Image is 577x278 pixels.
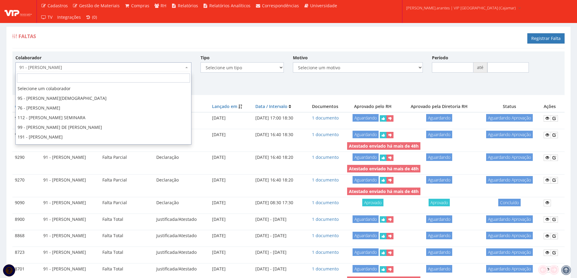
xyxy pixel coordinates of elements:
span: Aguardando Aprovação [486,153,533,161]
td: [DATE] [210,247,253,258]
td: [DATE] 17:00 18:30 [253,112,306,124]
td: [DATE] 16:40 18:20 [253,174,306,186]
span: Gestão de Materiais [79,3,120,8]
span: Aguardando Aprovação [486,248,533,256]
span: Aguardando [353,248,379,256]
a: 1 documento [312,233,339,238]
span: Aguardando [353,153,379,161]
span: Compras [131,3,149,8]
td: Falta Parcial [100,152,154,163]
a: Integrações [55,11,83,23]
td: 91 - [PERSON_NAME] [41,197,100,208]
span: Aguardando [426,114,452,122]
td: [DATE] [210,263,253,275]
span: Aguardando [426,248,452,256]
span: Aguardando [353,176,379,184]
li: 95 - [PERSON_NAME][DEMOGRAPHIC_DATA] [16,93,191,103]
td: [DATE] [210,129,253,141]
span: 91 - CAIO TADEU BATISTA [19,64,184,70]
td: 8701 [12,263,41,275]
td: Falta Parcial [100,174,154,186]
th: Ações [541,101,565,112]
span: Faltas [18,33,36,40]
span: Aguardando [426,265,452,273]
td: Justificada/Atestado [154,214,210,225]
span: Relatórios [178,3,198,8]
td: [DATE] 08:30 17:30 [253,197,306,208]
a: 1 documento [312,115,339,121]
span: RH [161,3,166,8]
a: 1 documento [312,154,339,160]
td: Falta Total [100,263,154,275]
td: Justificada/Atestado [154,230,210,242]
span: Aguardando Aprovação [486,176,533,184]
span: Concluído [498,199,521,206]
span: Aguardando [353,114,379,122]
span: Aguardando [353,215,379,223]
a: Registrar Falta [527,33,565,44]
li: 76 - [PERSON_NAME] [16,103,191,113]
span: Aprovado [429,199,450,206]
span: Aguardando Aprovação [486,265,533,273]
td: Justificada/Atestado [154,247,210,258]
td: 9090 [12,197,41,208]
td: 91 - [PERSON_NAME] [41,247,100,258]
td: [DATE] 16:40 18:20 [253,152,306,163]
span: Universidade [310,3,337,8]
span: até [473,62,487,73]
span: Aguardando Aprovação [486,215,533,223]
a: 1 documento [312,216,339,222]
td: Falta Total [100,230,154,242]
span: Aguardando Aprovação [486,114,533,122]
td: [DATE] - [DATE] [253,230,306,242]
td: 8868 [12,230,41,242]
th: Aprovado pela Diretoria RH [401,101,478,112]
td: Declaração [154,197,210,208]
td: 91 - [PERSON_NAME] [41,174,100,186]
td: [DATE] [210,112,253,124]
span: Relatórios Analíticos [209,3,250,8]
td: 91 - [PERSON_NAME] [41,152,100,163]
td: 91 - [PERSON_NAME] [41,230,100,242]
a: 1 documento [312,177,339,183]
span: 91 - CAIO TADEU BATISTA [15,62,191,73]
label: Motivo [293,55,308,61]
span: (0) [92,14,97,20]
li: Selecione um colaborador [16,84,191,93]
td: [DATE] [210,197,253,208]
span: Aprovado [362,199,383,206]
a: (0) [83,11,100,23]
td: 9313 [12,129,41,141]
a: TV [38,11,55,23]
td: Declaração [154,174,210,186]
li: 126 - [PERSON_NAME] DO PRADO LUCINDO [16,142,191,152]
span: Aguardando [426,131,452,138]
a: Data / Intervalo [255,103,287,109]
a: Código [15,103,29,109]
a: 1 documento [312,266,339,272]
span: TV [48,14,52,20]
li: 99 - [PERSON_NAME] DE [PERSON_NAME] [16,123,191,132]
th: Aprovado pelo RH [345,101,401,112]
td: [DATE] - [DATE] [253,263,306,275]
td: 8900 [12,214,41,225]
td: Falta Parcial [100,197,154,208]
span: [PERSON_NAME].arantes | VIP [GEOGRAPHIC_DATA] (Cajamar) [406,5,516,11]
li: 191 - [PERSON_NAME] [16,132,191,142]
span: Aguardando [426,153,452,161]
span: Aguardando [353,232,379,239]
td: 91 - [PERSON_NAME] [41,263,100,275]
a: 1 documento [312,200,339,205]
label: Tipo [201,55,210,61]
td: [DATE] - [DATE] [253,247,306,258]
td: 9290 [12,152,41,163]
span: Aguardando Aprovação [486,232,533,239]
th: Status [478,101,542,112]
li: 112 - [PERSON_NAME] SEMINARA [16,113,191,123]
span: Aguardando [426,215,452,223]
span: Aguardando Aprovação [486,131,533,138]
label: Período [432,55,448,61]
td: [DATE] 16:40 18:30 [253,129,306,141]
td: [DATE] - [DATE] [253,214,306,225]
span: Aguardando [353,131,379,138]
